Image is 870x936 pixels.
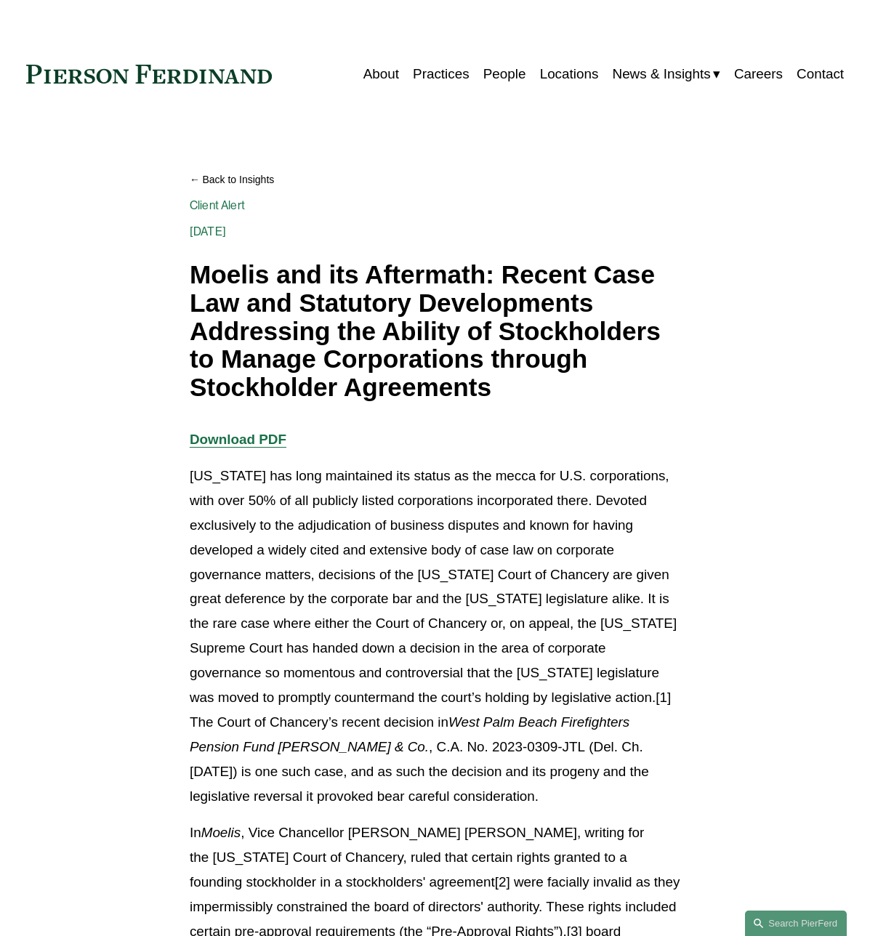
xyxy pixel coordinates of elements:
[613,62,711,86] span: News & Insights
[190,198,245,212] a: Client Alert
[190,464,680,810] p: [US_STATE] has long maintained its status as the mecca for U.S. corporations, with over 50% of al...
[201,825,241,840] em: Moelis
[363,60,399,88] a: About
[797,60,844,88] a: Contact
[483,60,526,88] a: People
[613,60,720,88] a: folder dropdown
[413,60,470,88] a: Practices
[745,911,847,936] a: Search this site
[540,60,599,88] a: Locations
[190,261,680,402] h1: Moelis and its Aftermath: Recent Case Law and Statutory Developments Addressing the Ability of St...
[190,225,226,238] span: [DATE]
[190,168,680,193] a: Back to Insights
[734,60,783,88] a: Careers
[190,432,286,447] a: Download PDF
